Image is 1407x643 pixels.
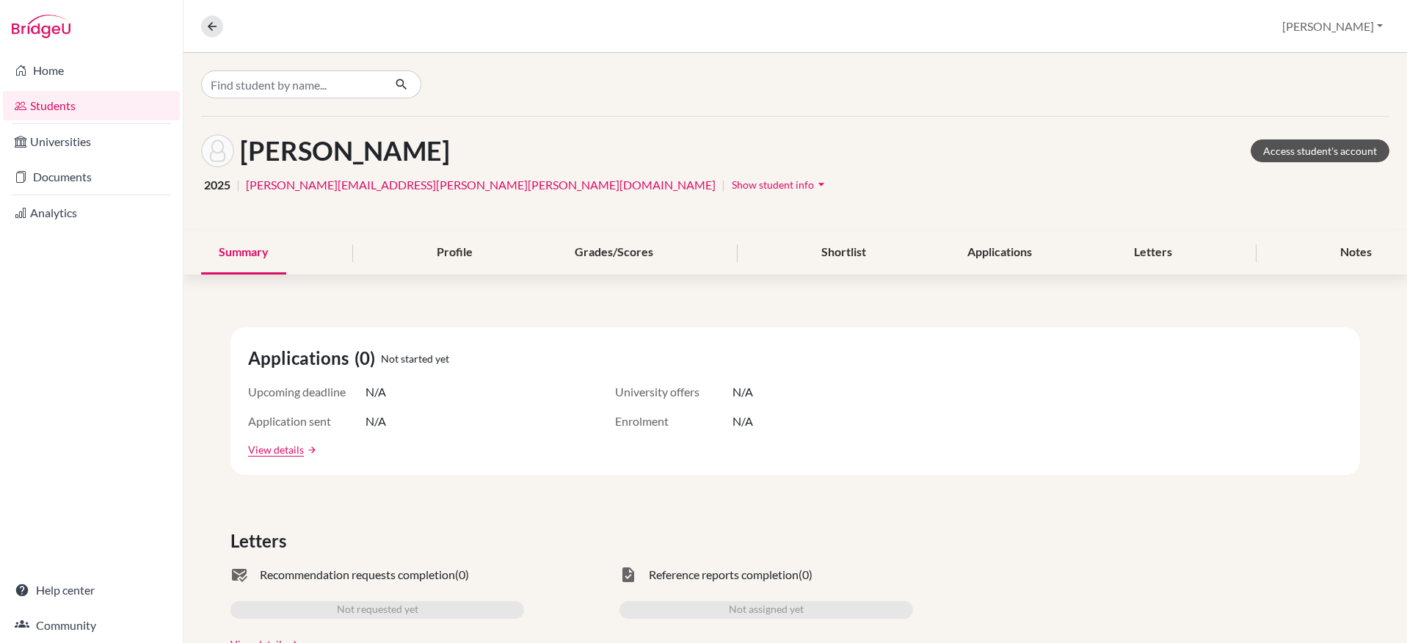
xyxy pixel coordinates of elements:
div: Grades/Scores [557,231,671,275]
span: Not started yet [381,351,449,366]
button: [PERSON_NAME] [1276,12,1389,40]
span: N/A [366,383,386,401]
span: (0) [799,566,812,584]
a: Community [3,611,180,640]
span: N/A [732,383,753,401]
div: Notes [1323,231,1389,275]
div: Profile [419,231,490,275]
div: Letters [1116,231,1190,275]
div: Shortlist [804,231,884,275]
a: Students [3,91,180,120]
div: Applications [950,231,1050,275]
span: | [236,176,240,194]
a: [PERSON_NAME][EMAIL_ADDRESS][PERSON_NAME][PERSON_NAME][DOMAIN_NAME] [246,176,716,194]
span: | [721,176,725,194]
span: task [619,566,637,584]
span: 2025 [204,176,230,194]
input: Find student by name... [201,70,383,98]
img: Bridge-U [12,15,70,38]
span: Upcoming deadline [248,383,366,401]
a: Analytics [3,198,180,228]
span: Letters [230,528,292,554]
span: Show student info [732,178,814,191]
a: Home [3,56,180,85]
div: Summary [201,231,286,275]
span: mark_email_read [230,566,248,584]
span: Not requested yet [337,601,418,619]
a: arrow_forward [304,445,317,455]
button: Show student infoarrow_drop_down [731,173,829,196]
span: (0) [455,566,469,584]
span: Application sent [248,413,366,430]
a: Universities [3,127,180,156]
span: N/A [366,413,386,430]
a: Documents [3,162,180,192]
span: Applications [248,345,355,371]
span: University offers [615,383,732,401]
a: Access student's account [1251,139,1389,162]
span: Reference reports completion [649,566,799,584]
span: Enrolment [615,413,732,430]
a: Help center [3,575,180,605]
a: View details [248,442,304,457]
span: (0) [355,345,381,371]
span: Recommendation requests completion [260,566,455,584]
span: Not assigned yet [729,601,804,619]
img: Thomas Cunningham's avatar [201,134,234,167]
span: N/A [732,413,753,430]
h1: [PERSON_NAME] [240,135,450,167]
i: arrow_drop_down [814,177,829,192]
